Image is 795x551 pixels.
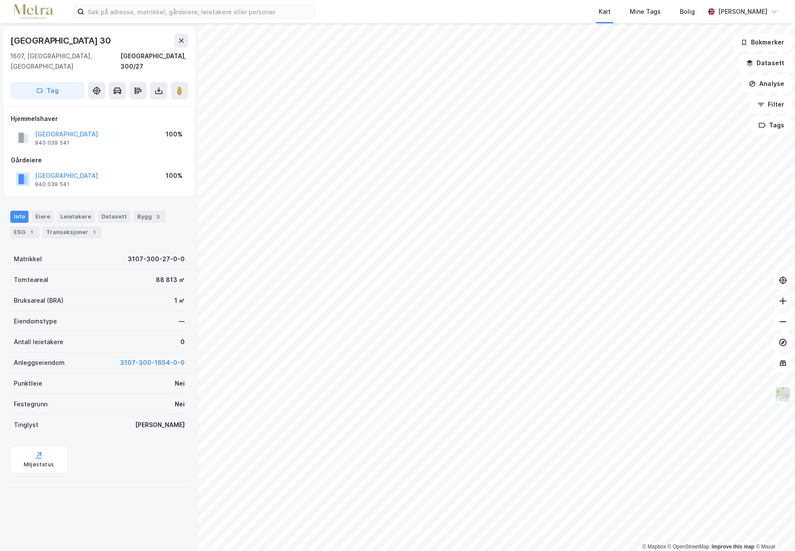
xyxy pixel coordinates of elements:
div: Kart [599,6,611,17]
div: Leietakere [57,211,95,223]
button: Analyse [741,75,792,92]
div: Bygg [134,211,166,223]
div: Eiere [32,211,54,223]
div: 1 [90,228,98,237]
div: 1 [27,228,36,237]
a: Mapbox [642,544,666,550]
div: Hjemmelshaver [11,114,188,124]
a: OpenStreetMap [668,544,710,550]
div: 100% [166,129,183,139]
div: Datasett [98,211,130,223]
button: Filter [750,96,792,113]
div: 100% [166,171,183,181]
div: Gårdeiere [11,155,188,165]
div: Mine Tags [630,6,661,17]
div: ESG [10,226,39,238]
div: Eiendomstype [14,316,57,326]
div: Nei [175,378,185,389]
div: 940 039 541 [35,181,69,188]
div: Bolig [680,6,695,17]
div: 1607, [GEOGRAPHIC_DATA], [GEOGRAPHIC_DATA] [10,51,120,72]
a: Improve this map [712,544,754,550]
div: Miljøstatus [24,461,54,468]
input: Søk på adresse, matrikkel, gårdeiere, leietakere eller personer [84,5,315,18]
iframe: Chat Widget [752,510,795,551]
div: [PERSON_NAME] [718,6,767,17]
div: Festegrunn [14,399,47,409]
button: Tags [751,117,792,134]
div: Antall leietakere [14,337,63,347]
button: Tag [10,82,85,99]
button: Datasett [739,54,792,72]
div: 3 [154,212,162,221]
div: Info [10,211,28,223]
div: Matrikkel [14,254,42,264]
div: 88 813 ㎡ [156,275,185,285]
div: Anleggseiendom [14,358,65,368]
div: 3107-300-27-0-0 [128,254,185,264]
div: — [179,316,185,326]
div: Kontrollprogram for chat [752,510,795,551]
div: Tinglyst [14,420,38,430]
div: [PERSON_NAME] [135,420,185,430]
button: Bokmerker [733,34,792,51]
div: Transaksjoner [43,226,102,238]
div: Nei [175,399,185,409]
div: 0 [180,337,185,347]
div: 1 ㎡ [174,295,185,306]
div: Punktleie [14,378,42,389]
div: [GEOGRAPHIC_DATA] 30 [10,34,113,47]
button: 3107-300-1654-0-0 [120,358,185,368]
img: Z [775,386,791,402]
div: [GEOGRAPHIC_DATA], 300/27 [120,51,188,72]
img: metra-logo.256734c3b2bbffee19d4.png [14,4,53,19]
div: 940 039 541 [35,139,69,146]
div: Bruksareal (BRA) [14,295,63,306]
div: Tomteareal [14,275,48,285]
